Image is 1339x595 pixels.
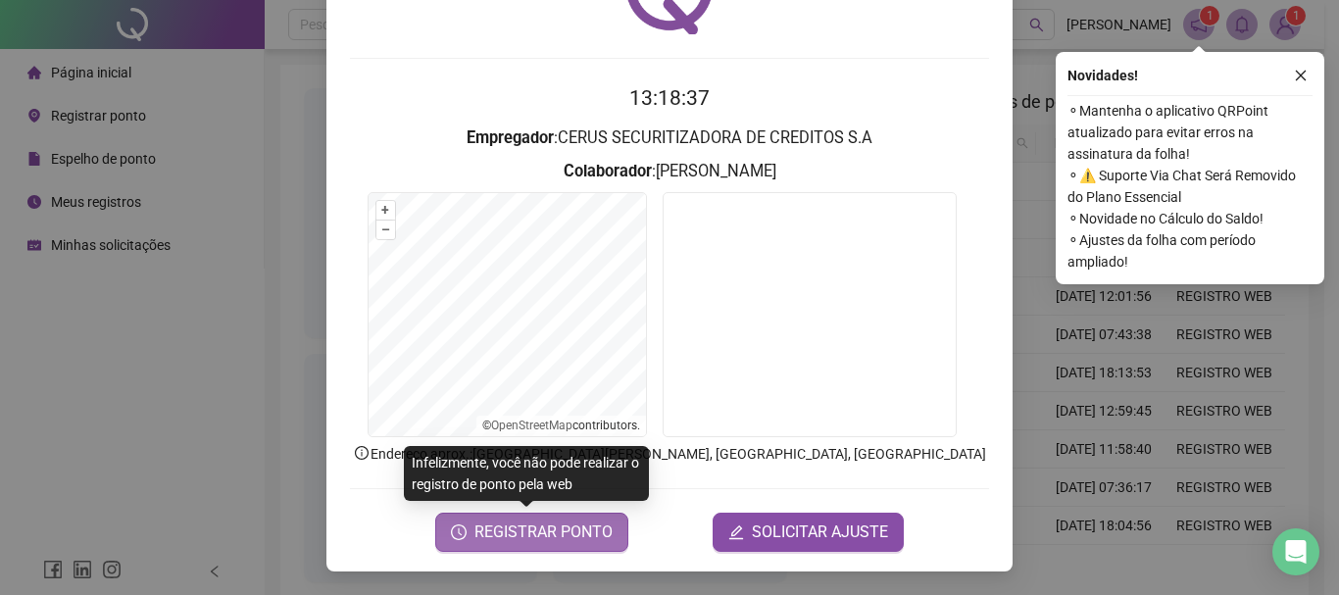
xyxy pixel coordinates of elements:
span: info-circle [353,444,371,462]
span: edit [728,524,744,540]
span: close [1294,69,1308,82]
span: ⚬ Novidade no Cálculo do Saldo! [1067,208,1313,229]
h3: : CERUS SECURITIZADORA DE CREDITOS S.A [350,125,989,151]
button: – [376,221,395,239]
button: editSOLICITAR AJUSTE [713,513,904,552]
p: Endereço aprox. : [GEOGRAPHIC_DATA][PERSON_NAME], [GEOGRAPHIC_DATA], [GEOGRAPHIC_DATA] [350,443,989,465]
span: REGISTRAR PONTO [474,521,613,544]
time: 13:18:37 [629,86,710,110]
a: OpenStreetMap [491,419,572,432]
span: ⚬ Ajustes da folha com período ampliado! [1067,229,1313,273]
span: ⚬ ⚠️ Suporte Via Chat Será Removido do Plano Essencial [1067,165,1313,208]
button: + [376,201,395,220]
span: SOLICITAR AJUSTE [752,521,888,544]
div: Open Intercom Messenger [1272,528,1319,575]
span: Novidades ! [1067,65,1138,86]
li: © contributors. [482,419,640,432]
span: clock-circle [451,524,467,540]
strong: Empregador [467,128,554,147]
button: REGISTRAR PONTO [435,513,628,552]
strong: Colaborador [564,162,652,180]
h3: : [PERSON_NAME] [350,159,989,184]
div: Infelizmente, você não pode realizar o registro de ponto pela web [404,446,649,501]
span: ⚬ Mantenha o aplicativo QRPoint atualizado para evitar erros na assinatura da folha! [1067,100,1313,165]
